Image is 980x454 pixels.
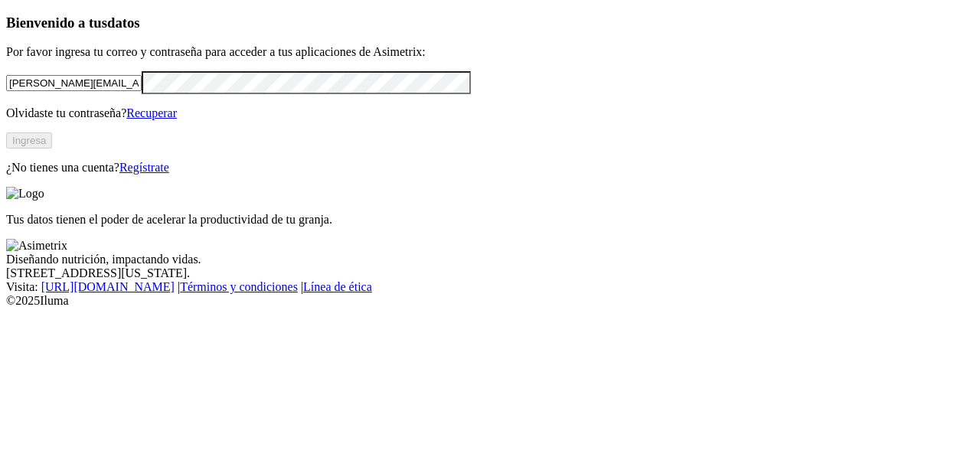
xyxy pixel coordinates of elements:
span: datos [107,15,140,31]
button: Ingresa [6,132,52,149]
img: Logo [6,187,44,201]
img: Asimetrix [6,239,67,253]
a: Recuperar [126,106,177,119]
div: Diseñando nutrición, impactando vidas. [6,253,974,266]
a: Línea de ética [303,280,372,293]
p: Olvidaste tu contraseña? [6,106,974,120]
div: [STREET_ADDRESS][US_STATE]. [6,266,974,280]
h3: Bienvenido a tus [6,15,974,31]
p: ¿No tienes una cuenta? [6,161,974,175]
div: Visita : | | [6,280,974,294]
a: Regístrate [119,161,169,174]
div: © 2025 Iluma [6,294,974,308]
input: Tu correo [6,75,142,91]
a: [URL][DOMAIN_NAME] [41,280,175,293]
a: Términos y condiciones [180,280,298,293]
p: Tus datos tienen el poder de acelerar la productividad de tu granja. [6,213,974,227]
p: Por favor ingresa tu correo y contraseña para acceder a tus aplicaciones de Asimetrix: [6,45,974,59]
